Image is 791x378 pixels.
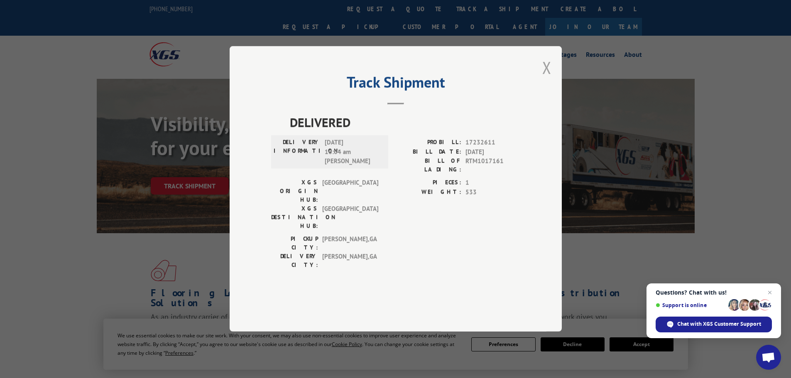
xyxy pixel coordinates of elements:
[396,147,461,157] label: BILL DATE:
[656,289,772,296] span: Questions? Chat with us!
[396,157,461,174] label: BILL OF LADING:
[290,113,520,132] span: DELIVERED
[542,56,551,78] button: Close modal
[322,252,378,270] span: [PERSON_NAME] , GA
[396,178,461,188] label: PIECES:
[677,320,761,328] span: Chat with XGS Customer Support
[271,205,318,231] label: XGS DESTINATION HUB:
[756,345,781,370] div: Open chat
[271,252,318,270] label: DELIVERY CITY:
[396,188,461,197] label: WEIGHT:
[465,138,520,148] span: 17232611
[271,178,318,205] label: XGS ORIGIN HUB:
[322,235,378,252] span: [PERSON_NAME] , GA
[271,235,318,252] label: PICKUP CITY:
[465,147,520,157] span: [DATE]
[465,157,520,174] span: RTM1017161
[325,138,381,166] span: [DATE] 10:04 am [PERSON_NAME]
[656,302,725,308] span: Support is online
[322,178,378,205] span: [GEOGRAPHIC_DATA]
[274,138,321,166] label: DELIVERY INFORMATION:
[322,205,378,231] span: [GEOGRAPHIC_DATA]
[656,317,772,332] div: Chat with XGS Customer Support
[465,188,520,197] span: 533
[271,76,520,92] h2: Track Shipment
[465,178,520,188] span: 1
[765,288,775,298] span: Close chat
[396,138,461,148] label: PROBILL:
